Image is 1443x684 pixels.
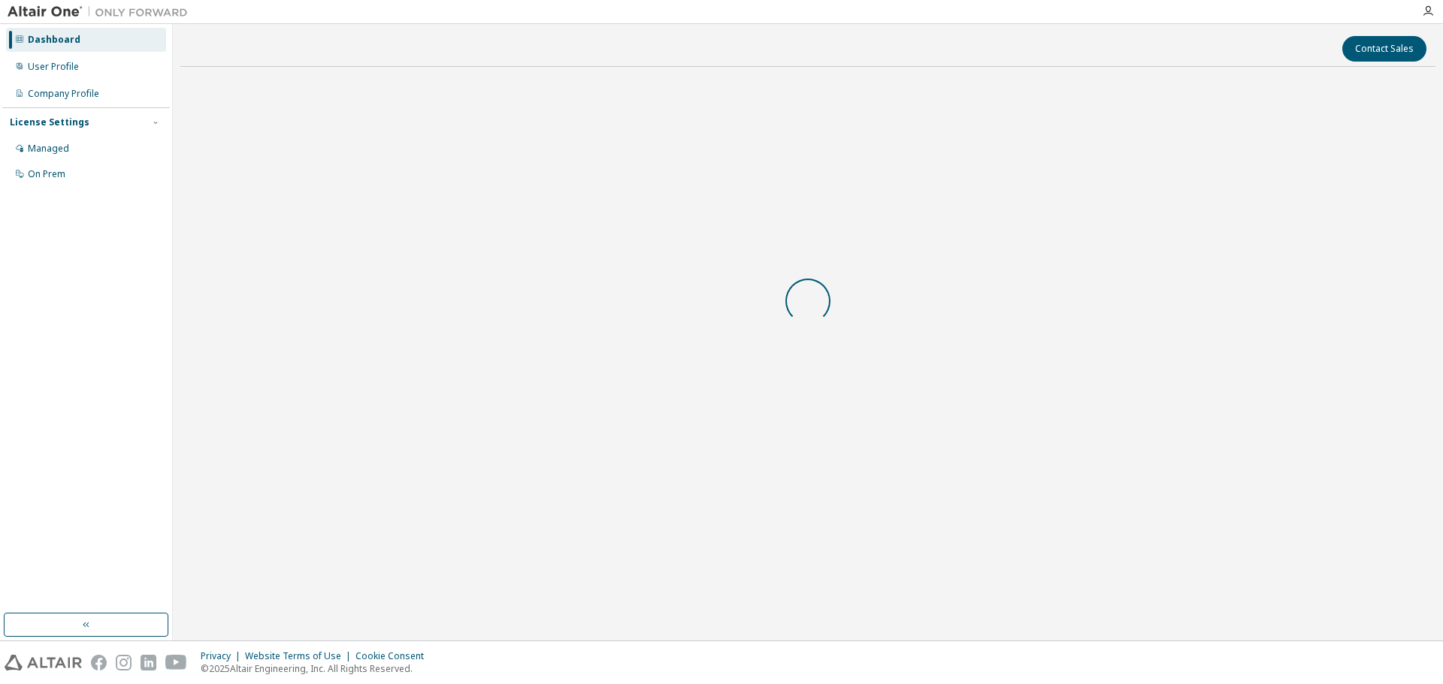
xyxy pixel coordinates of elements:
p: © 2025 Altair Engineering, Inc. All Rights Reserved. [201,662,433,675]
div: Privacy [201,650,245,662]
img: instagram.svg [116,655,132,670]
img: youtube.svg [165,655,187,670]
div: Dashboard [28,34,80,46]
button: Contact Sales [1342,36,1426,62]
div: Company Profile [28,88,99,100]
img: facebook.svg [91,655,107,670]
div: License Settings [10,116,89,128]
div: Managed [28,143,69,155]
div: Website Terms of Use [245,650,355,662]
img: altair_logo.svg [5,655,82,670]
img: linkedin.svg [141,655,156,670]
img: Altair One [8,5,195,20]
div: User Profile [28,61,79,73]
div: Cookie Consent [355,650,433,662]
div: On Prem [28,168,65,180]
